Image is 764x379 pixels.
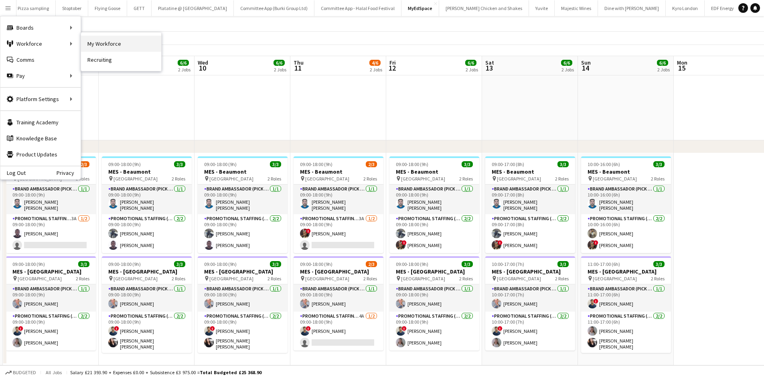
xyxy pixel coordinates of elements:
[363,276,377,282] span: 2 Roles
[200,369,261,375] span: Total Budgeted £25 368.90
[581,184,671,214] app-card-role: Brand Ambassador (Pick up)1/110:00-16:00 (6h)[PERSON_NAME] [PERSON_NAME]
[485,256,575,351] div: 10:00-17:00 (7h)3/3MES - [GEOGRAPHIC_DATA] [GEOGRAPHIC_DATA]2 RolesBrand Ambassador (Pick up)1/11...
[198,256,288,353] app-job-card: 09:00-18:00 (9h)3/3MES - [GEOGRAPHIC_DATA] [GEOGRAPHIC_DATA]2 RolesBrand Ambassador (Pick up)1/10...
[306,326,311,331] span: !
[389,256,479,351] app-job-card: 09:00-18:00 (9h)3/3MES - [GEOGRAPHIC_DATA] [GEOGRAPHIC_DATA]2 RolesBrand Ambassador (Pick up)1/10...
[6,284,96,312] app-card-role: Brand Ambassador (Pick up)1/109:00-18:00 (9h)[PERSON_NAME]
[198,284,288,312] app-card-role: Brand Ambassador (Pick up)1/109:00-18:00 (9h)[PERSON_NAME]
[581,168,671,175] h3: MES - Beaumont
[594,299,598,304] span: !
[102,184,192,214] app-card-role: Brand Ambassador (Pick up)1/109:00-18:00 (9h)[PERSON_NAME] [PERSON_NAME]
[484,63,494,73] span: 13
[81,52,161,68] a: Recruiting
[653,161,665,167] span: 3/3
[557,261,569,267] span: 3/3
[366,161,377,167] span: 2/3
[294,59,304,66] span: Thu
[561,67,574,73] div: 2 Jobs
[174,161,185,167] span: 3/3
[113,176,158,182] span: [GEOGRAPHIC_DATA]
[466,67,478,73] div: 2 Jobs
[178,60,189,66] span: 6/6
[651,176,665,182] span: 2 Roles
[581,214,671,253] app-card-role: Promotional Staffing (Brand Ambassadors)2/210:00-16:00 (6h)[PERSON_NAME]![PERSON_NAME]
[13,370,36,375] span: Budgeted
[127,0,152,16] button: GETT
[370,67,382,73] div: 2 Jobs
[152,0,234,16] button: Platatine @ [GEOGRAPHIC_DATA]
[270,161,281,167] span: 3/3
[485,312,575,351] app-card-role: Promotional Staffing (Brand Ambassadors)2/210:00-17:00 (7h)![PERSON_NAME][PERSON_NAME]
[6,214,96,253] app-card-role: Promotional Staffing (Brand Ambassadors)3A1/209:00-18:00 (9h)[PERSON_NAME]
[76,276,89,282] span: 2 Roles
[102,156,192,253] app-job-card: 09:00-18:00 (9h)3/3MES - Beaumont [GEOGRAPHIC_DATA]2 RolesBrand Ambassador (Pick up)1/109:00-18:0...
[465,60,476,66] span: 6/6
[485,214,575,253] app-card-role: Promotional Staffing (Brand Ambassadors)2/209:00-17:00 (8h)[PERSON_NAME]![PERSON_NAME]
[0,130,81,146] a: Knowledge Base
[0,36,81,52] div: Workforce
[178,67,190,73] div: 2 Jobs
[6,312,96,351] app-card-role: Promotional Staffing (Brand Ambassadors)2/209:00-18:00 (9h)![PERSON_NAME][PERSON_NAME]
[492,261,524,267] span: 10:00-17:00 (7h)
[274,60,285,66] span: 6/6
[0,20,81,36] div: Boards
[6,256,96,351] app-job-card: 09:00-18:00 (9h)3/3MES - [GEOGRAPHIC_DATA] [GEOGRAPHIC_DATA]2 RolesBrand Ambassador (Pick up)1/10...
[113,276,158,282] span: [GEOGRAPHIC_DATA]
[389,59,396,66] span: Fri
[198,312,288,353] app-card-role: Promotional Staffing (Brand Ambassadors)2/209:00-18:00 (9h)![PERSON_NAME][PERSON_NAME] [PERSON_NAME]
[294,312,383,351] app-card-role: Promotional Staffing (Brand Ambassadors)4A1/209:00-18:00 (9h)![PERSON_NAME]
[485,184,575,214] app-card-role: Brand Ambassador (Pick up)1/109:00-17:00 (8h)[PERSON_NAME] [PERSON_NAME]
[300,161,332,167] span: 09:00-18:00 (9h)
[102,268,192,275] h3: MES - [GEOGRAPHIC_DATA]
[210,326,215,331] span: !
[498,240,503,245] span: !
[88,0,127,16] button: Flying Goose
[108,161,141,167] span: 09:00-18:00 (9h)
[0,146,81,162] a: Product Updates
[300,261,332,267] span: 09:00-18:00 (9h)
[102,312,192,353] app-card-role: Promotional Staffing (Brand Ambassadors)2/209:00-18:00 (9h)![PERSON_NAME][PERSON_NAME] [PERSON_NAME]
[676,63,687,73] span: 15
[305,276,349,282] span: [GEOGRAPHIC_DATA]
[594,240,598,245] span: !
[6,156,96,253] app-job-card: 09:00-18:00 (9h)2/3MES - Beaumont [GEOGRAPHIC_DATA]2 RolesBrand Ambassador (Pick up)1/109:00-18:0...
[588,161,620,167] span: 10:00-16:00 (6h)
[555,176,569,182] span: 2 Roles
[369,60,381,66] span: 4/6
[389,156,479,253] app-job-card: 09:00-18:00 (9h)3/3MES - Beaumont [GEOGRAPHIC_DATA]2 RolesBrand Ambassador (Pick up)1/109:00-18:0...
[268,276,281,282] span: 2 Roles
[485,168,575,175] h3: MES - Beaumont
[78,261,89,267] span: 3/3
[294,268,383,275] h3: MES - [GEOGRAPHIC_DATA]
[18,276,62,282] span: [GEOGRAPHIC_DATA]
[294,256,383,351] app-job-card: 09:00-18:00 (9h)2/3MES - [GEOGRAPHIC_DATA] [GEOGRAPHIC_DATA]2 RolesBrand Ambassador (Pick up)1/10...
[102,284,192,312] app-card-role: Brand Ambassador (Pick up)1/109:00-18:00 (9h)[PERSON_NAME]
[12,261,45,267] span: 09:00-18:00 (9h)
[657,67,670,73] div: 2 Jobs
[581,59,591,66] span: Sun
[174,261,185,267] span: 3/3
[401,0,439,16] button: MyEdSpace
[485,156,575,253] div: 09:00-17:00 (8h)3/3MES - Beaumont [GEOGRAPHIC_DATA]2 RolesBrand Ambassador (Pick up)1/109:00-17:0...
[363,176,377,182] span: 2 Roles
[198,156,288,253] app-job-card: 09:00-18:00 (9h)3/3MES - Beaumont [GEOGRAPHIC_DATA]2 RolesBrand Ambassador (Pick up)1/109:00-18:0...
[294,184,383,214] app-card-role: Brand Ambassador (Pick up)1/109:00-18:00 (9h)[PERSON_NAME] [PERSON_NAME]
[555,0,598,16] button: Majestic Wines
[439,0,529,16] button: [PERSON_NAME] Chicken and Shakes
[396,161,428,167] span: 09:00-18:00 (9h)
[102,256,192,353] app-job-card: 09:00-18:00 (9h)3/3MES - [GEOGRAPHIC_DATA] [GEOGRAPHIC_DATA]2 RolesBrand Ambassador (Pick up)1/10...
[485,268,575,275] h3: MES - [GEOGRAPHIC_DATA]
[677,59,687,66] span: Mon
[389,268,479,275] h3: MES - [GEOGRAPHIC_DATA]
[485,59,494,66] span: Sat
[78,161,89,167] span: 2/3
[204,161,237,167] span: 09:00-18:00 (9h)
[401,176,445,182] span: [GEOGRAPHIC_DATA]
